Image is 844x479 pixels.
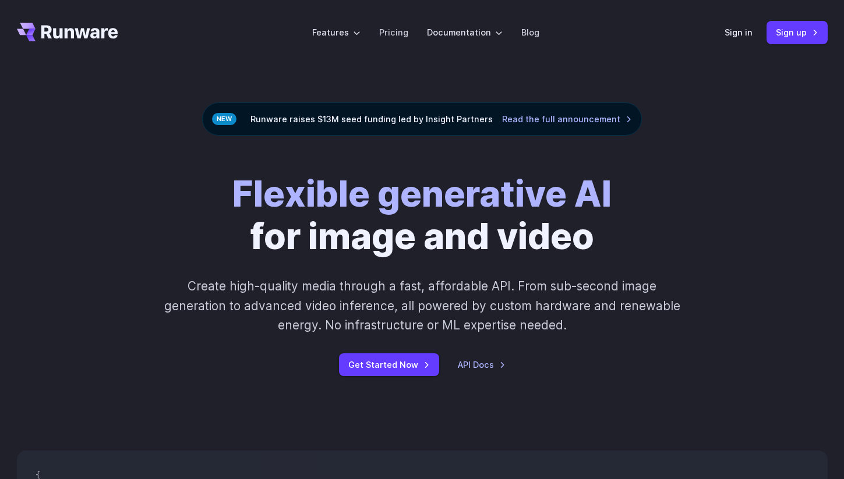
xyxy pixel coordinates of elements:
[339,353,439,376] a: Get Started Now
[17,23,118,41] a: Go to /
[232,172,612,215] strong: Flexible generative AI
[767,21,828,44] a: Sign up
[232,173,612,258] h1: for image and video
[202,102,642,136] div: Runware raises $13M seed funding led by Insight Partners
[502,112,632,126] a: Read the full announcement
[427,26,503,39] label: Documentation
[379,26,408,39] a: Pricing
[521,26,539,39] a: Blog
[725,26,753,39] a: Sign in
[163,276,681,335] p: Create high-quality media through a fast, affordable API. From sub-second image generation to adv...
[312,26,361,39] label: Features
[458,358,506,371] a: API Docs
